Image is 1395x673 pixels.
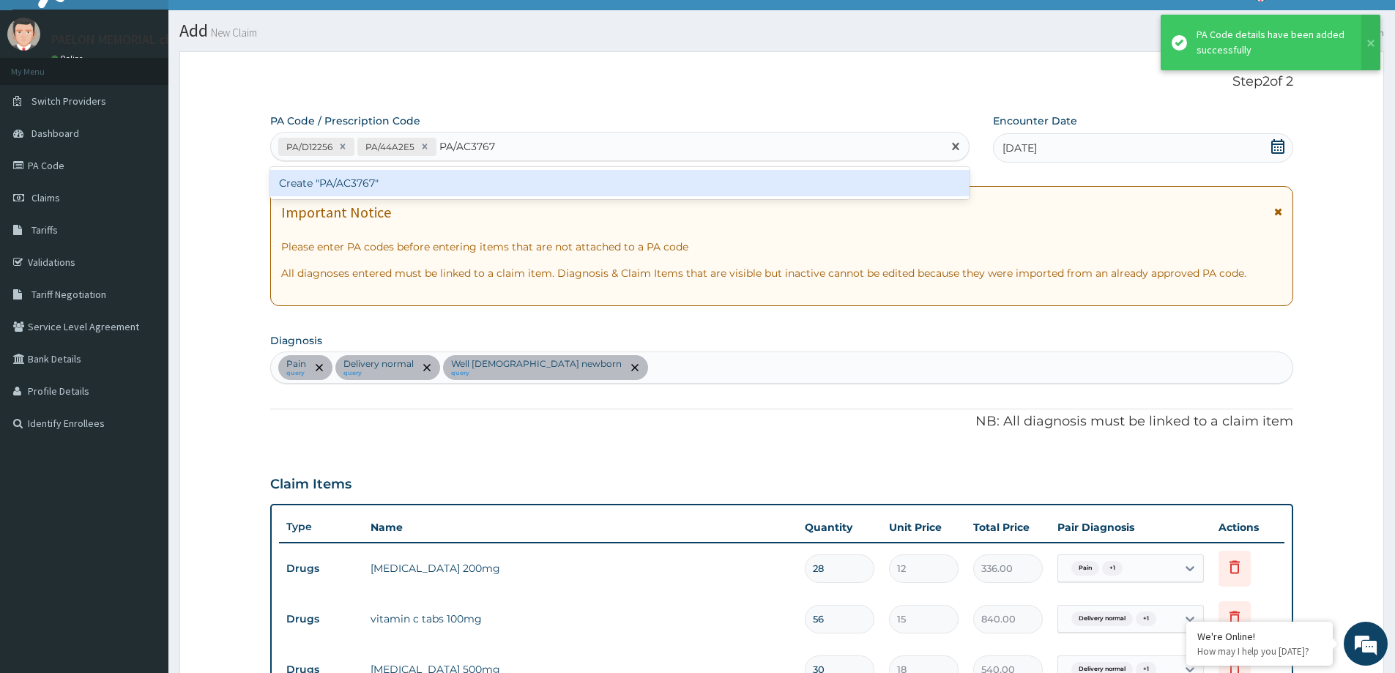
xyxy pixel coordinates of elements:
[313,361,326,374] span: remove selection option
[240,7,275,42] div: Minimize live chat window
[797,513,882,542] th: Quantity
[208,27,257,38] small: New Claim
[363,513,797,542] th: Name
[1197,27,1347,58] div: PA Code details have been added successfully
[1071,561,1099,576] span: Pain
[1050,513,1211,542] th: Pair Diagnosis
[451,358,622,370] p: Well [DEMOGRAPHIC_DATA] newborn
[1002,141,1037,155] span: [DATE]
[51,33,189,46] p: PAELON MEMORIAL clinic
[51,53,86,64] a: Online
[343,358,414,370] p: Delivery normal
[27,73,59,110] img: d_794563401_company_1708531726252_794563401
[282,138,335,155] div: PA/D12256
[1102,561,1123,576] span: + 1
[451,370,622,377] small: query
[281,239,1282,254] p: Please enter PA codes before entering items that are not attached to a PA code
[281,204,391,220] h1: Important Notice
[1211,513,1284,542] th: Actions
[31,191,60,204] span: Claims
[270,412,1293,431] p: NB: All diagnosis must be linked to a claim item
[361,138,417,155] div: PA/44A2E5
[286,370,306,377] small: query
[279,606,363,633] td: Drugs
[343,370,414,377] small: query
[270,333,322,348] label: Diagnosis
[286,358,306,370] p: Pain
[179,21,1384,40] h1: Add
[7,400,279,451] textarea: Type your message and hit 'Enter'
[420,361,434,374] span: remove selection option
[7,18,40,51] img: User Image
[31,288,106,301] span: Tariff Negotiation
[1071,611,1133,626] span: Delivery normal
[270,170,970,196] div: Create "PA/AC3767"
[1197,630,1322,643] div: We're Online!
[363,554,797,583] td: [MEDICAL_DATA] 200mg
[363,604,797,633] td: vitamin c tabs 100mg
[270,114,420,128] label: PA Code / Prescription Code
[882,513,966,542] th: Unit Price
[279,555,363,582] td: Drugs
[993,114,1077,128] label: Encounter Date
[966,513,1050,542] th: Total Price
[279,513,363,540] th: Type
[85,185,202,332] span: We're online!
[31,94,106,108] span: Switch Providers
[31,223,58,237] span: Tariffs
[628,361,641,374] span: remove selection option
[1197,645,1322,658] p: How may I help you today?
[31,127,79,140] span: Dashboard
[1136,611,1156,626] span: + 1
[76,82,246,101] div: Chat with us now
[270,477,351,493] h3: Claim Items
[281,266,1282,280] p: All diagnoses entered must be linked to a claim item. Diagnosis & Claim Items that are visible bu...
[270,74,1293,90] p: Step 2 of 2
